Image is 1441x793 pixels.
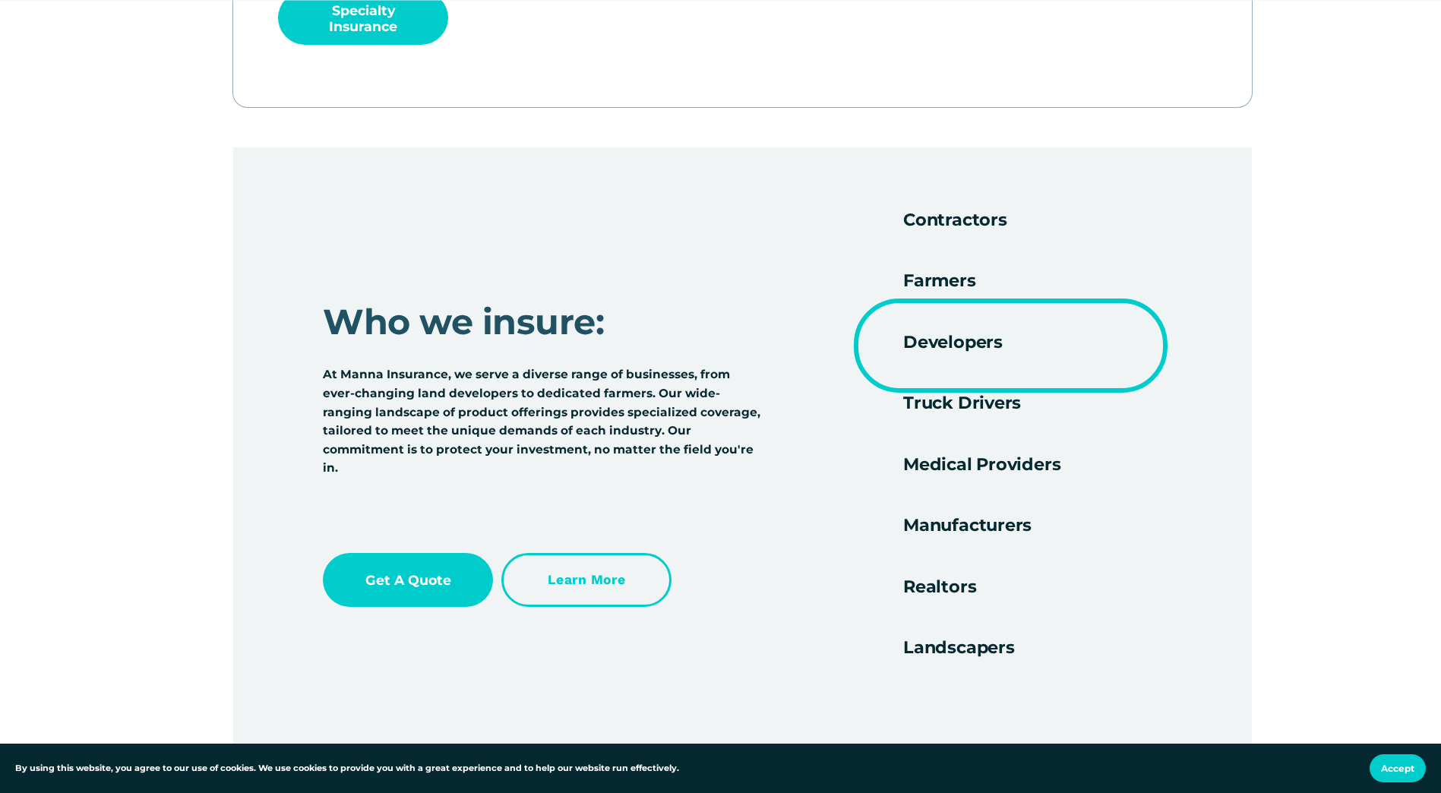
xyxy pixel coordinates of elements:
[903,495,1163,535] h4: Manufacturers
[903,434,1163,473] h4: Medical Providers
[323,365,761,478] p: At Manna Insurance, we serve a diverse range of businesses, from ever-changing land developers to...
[903,373,1163,412] h4: Truck Drivers
[323,300,605,343] span: Who we insure:
[501,553,672,607] a: Learn more
[15,762,679,776] p: By using this website, you agree to our use of cookies. We use cookies to provide you with a grea...
[1381,763,1414,774] span: Accept
[903,311,1163,351] h4: Developers
[903,251,1163,290] h4: Farmers
[1370,754,1426,782] button: Accept
[903,556,1163,596] h4: Realtors
[903,210,1163,229] h4: Contractors
[323,553,493,607] a: Get a Quote
[903,618,1163,657] h4: Landscapers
